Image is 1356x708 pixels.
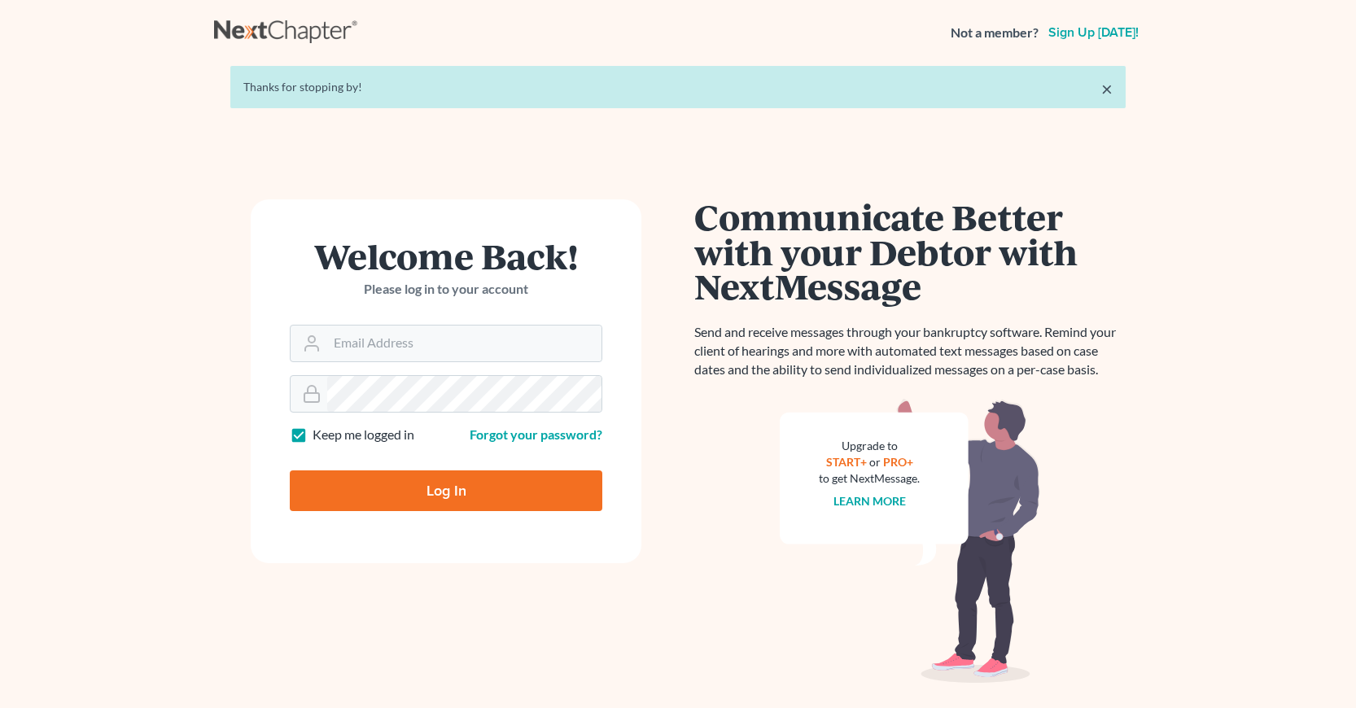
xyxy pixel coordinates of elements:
a: Learn more [833,494,906,508]
div: to get NextMessage. [819,470,920,487]
span: or [869,455,881,469]
strong: Not a member? [951,24,1039,42]
a: Sign up [DATE]! [1045,26,1142,39]
div: Upgrade to [819,438,920,454]
input: Log In [290,470,602,511]
a: × [1101,79,1113,98]
p: Please log in to your account [290,280,602,299]
p: Send and receive messages through your bankruptcy software. Remind your client of hearings and mo... [694,323,1126,379]
h1: Communicate Better with your Debtor with NextMessage [694,199,1126,304]
a: Forgot your password? [470,426,602,442]
div: Thanks for stopping by! [243,79,1113,95]
label: Keep me logged in [313,426,414,444]
h1: Welcome Back! [290,238,602,273]
input: Email Address [327,326,601,361]
a: START+ [826,455,867,469]
img: nextmessage_bg-59042aed3d76b12b5cd301f8e5b87938c9018125f34e5fa2b7a6b67550977c72.svg [780,399,1040,684]
a: PRO+ [883,455,913,469]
